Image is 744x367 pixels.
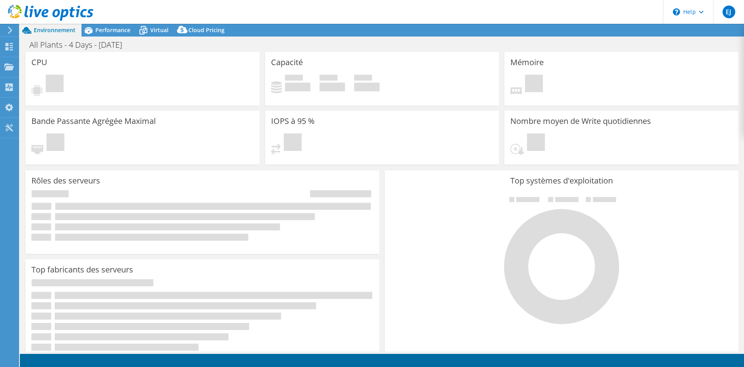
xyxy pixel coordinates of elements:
[150,26,169,34] span: Virtual
[31,265,133,274] h3: Top fabricants des serveurs
[673,8,680,15] svg: \n
[285,83,310,91] h4: 0 Gio
[391,176,732,185] h3: Top systèmes d'exploitation
[31,117,156,126] h3: Bande Passante Agrégée Maximal
[320,83,345,91] h4: 0 Gio
[354,83,380,91] h4: 0 Gio
[46,133,64,153] span: En attente
[510,117,651,126] h3: Nombre moyen de Write quotidiennes
[354,75,372,83] span: Total
[31,58,47,67] h3: CPU
[95,26,130,34] span: Performance
[723,6,735,18] span: EJ
[284,133,302,153] span: En attente
[31,176,100,185] h3: Rôles des serveurs
[271,58,303,67] h3: Capacité
[320,75,337,83] span: Espace libre
[525,75,543,94] span: En attente
[34,26,76,34] span: Environnement
[271,117,315,126] h3: IOPS à 95 %
[510,58,544,67] h3: Mémoire
[527,133,545,153] span: En attente
[188,26,225,34] span: Cloud Pricing
[46,75,64,94] span: En attente
[26,41,134,49] h1: All Plants - 4 Days - [DATE]
[285,75,303,83] span: Utilisé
